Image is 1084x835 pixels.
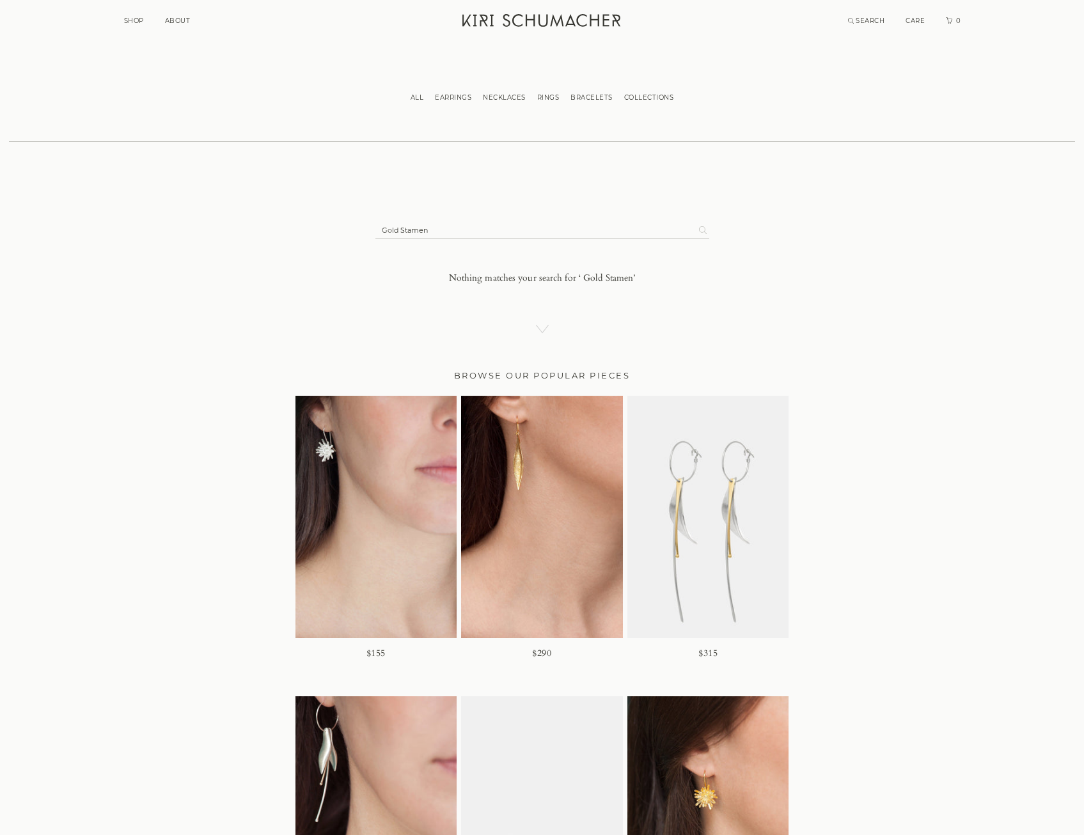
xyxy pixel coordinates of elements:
input: Search Kiri Schumacher [375,222,699,238]
a: EARRINGS [429,93,477,102]
a: Search [848,17,885,25]
a: $155 [295,396,457,697]
span: SEARCH [856,17,884,25]
div: $155 [366,645,386,662]
a: Cart [946,17,961,25]
a: CARE [906,17,925,25]
a: BRACELETS [565,93,618,102]
a: $315 [627,396,789,697]
a: $290 [461,396,623,697]
img: Mt Cook Lily Earrings Hooks | Sterling [295,396,457,639]
a: COLLECTIONS [618,93,680,102]
p: Nothing matches your search for ‘ Gold Stamen’ [295,270,789,286]
a: SHOP [124,17,144,25]
h2: BROWSE OUR POPULAR PIECES [295,368,789,382]
a: ALL [405,93,430,102]
span: 0 [955,17,961,25]
a: RINGS [531,93,565,102]
div: $315 [698,645,718,662]
a: Kiri Schumacher Home [455,6,631,38]
div: $290 [532,645,551,662]
a: NECKLACES [477,93,531,102]
img: Koromiko Earrings with Gold Stamen [627,396,789,639]
a: ABOUT [165,17,191,25]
